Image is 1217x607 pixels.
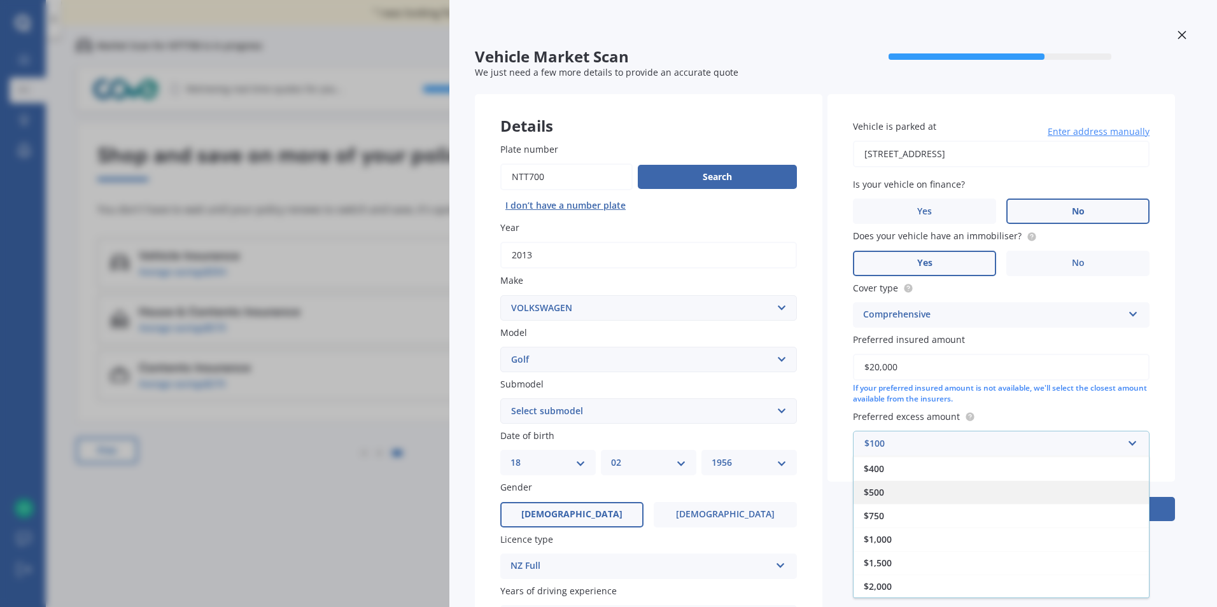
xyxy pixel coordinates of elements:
[500,585,617,597] span: Years of driving experience
[510,559,770,574] div: NZ Full
[475,48,825,66] span: Vehicle Market Scan
[863,307,1123,323] div: Comprehensive
[853,410,960,422] span: Preferred excess amount
[853,141,1150,167] input: Enter address
[500,533,553,545] span: Licence type
[500,326,527,338] span: Model
[853,120,936,132] span: Vehicle is parked at
[475,66,738,78] span: We just need a few more details to provide an accurate quote
[864,463,884,475] span: $400
[864,557,892,569] span: $1,500
[853,383,1150,405] div: If your preferred insured amount is not available, we'll select the closest amount available from...
[864,580,892,592] span: $2,000
[853,354,1150,380] input: Enter amount
[500,143,558,155] span: Plate number
[475,94,822,132] div: Details
[864,510,884,522] span: $750
[638,165,797,189] button: Search
[917,206,932,217] span: Yes
[853,178,965,190] span: Is your vehicle on finance?
[500,195,631,216] button: I don’t have a number plate
[500,429,554,442] span: Date of birth
[500,482,532,494] span: Gender
[500,275,523,287] span: Make
[1072,206,1085,217] span: No
[853,333,965,345] span: Preferred insured amount
[500,221,519,234] span: Year
[853,282,898,294] span: Cover type
[1072,258,1085,269] span: No
[500,378,544,390] span: Submodel
[864,533,892,545] span: $1,000
[521,509,623,520] span: [DEMOGRAPHIC_DATA]
[500,242,797,269] input: YYYY
[1048,125,1150,138] span: Enter address manually
[500,164,633,190] input: Enter plate number
[853,230,1022,242] span: Does your vehicle have an immobiliser?
[864,486,884,498] span: $500
[917,258,932,269] span: Yes
[676,509,775,520] span: [DEMOGRAPHIC_DATA]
